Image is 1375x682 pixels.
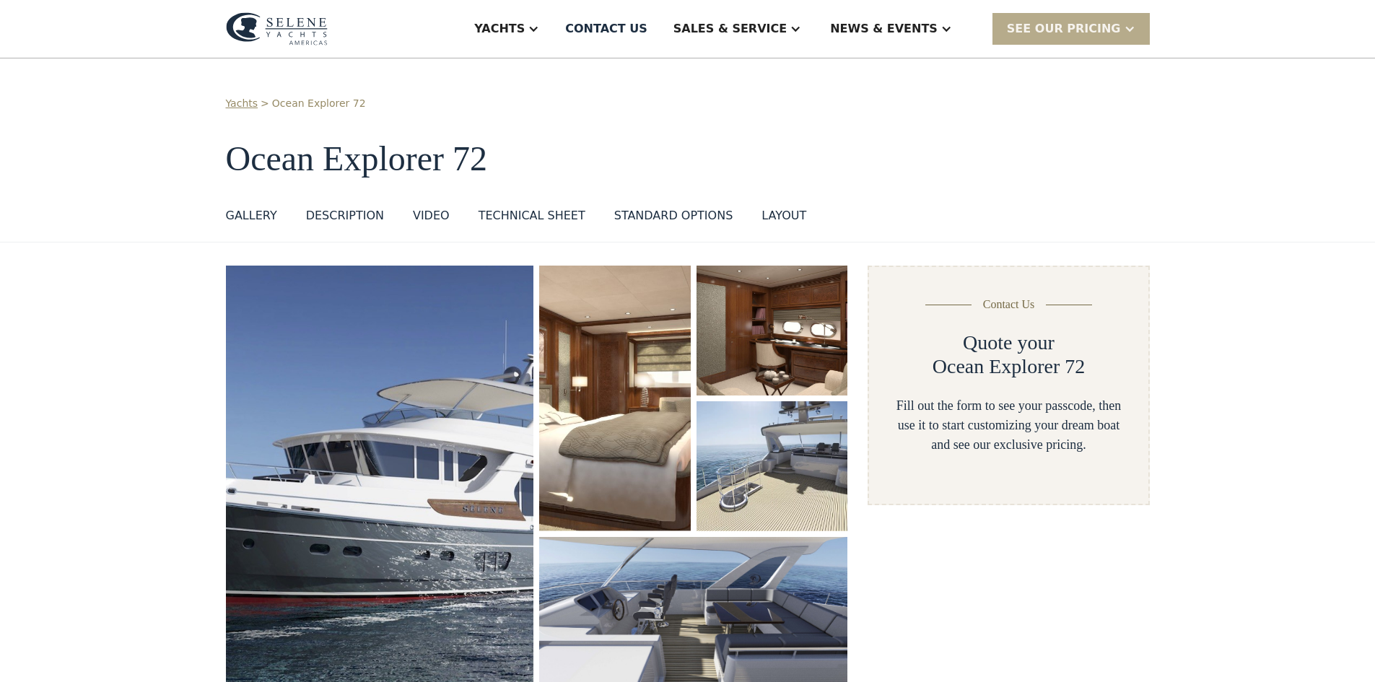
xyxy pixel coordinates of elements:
div: Fill out the form to see your passcode, then use it to start customizing your dream boat and see ... [892,396,1125,455]
h2: Quote your [963,331,1055,355]
div: News & EVENTS [830,20,938,38]
a: Ocean Explorer 72 [272,96,366,111]
h1: Ocean Explorer 72 [226,140,1150,178]
div: standard options [614,207,733,224]
div: layout [761,207,806,224]
div: Yachts [474,20,525,38]
a: DESCRIPTION [306,207,384,230]
a: VIDEO [413,207,450,230]
a: Yachts [226,96,258,111]
div: SEE Our Pricing [1007,20,1121,38]
div: Technical sheet [479,207,585,224]
div: Contact US [565,20,647,38]
a: standard options [614,207,733,230]
a: layout [761,207,806,230]
div: GALLERY [226,207,277,224]
div: VIDEO [413,207,450,224]
div: Sales & Service [673,20,787,38]
h2: Ocean Explorer 72 [933,354,1085,379]
a: Technical sheet [479,207,585,230]
div: DESCRIPTION [306,207,384,224]
div: Contact Us [983,296,1035,313]
div: > [261,96,269,111]
a: GALLERY [226,207,277,230]
img: logo [226,12,328,45]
